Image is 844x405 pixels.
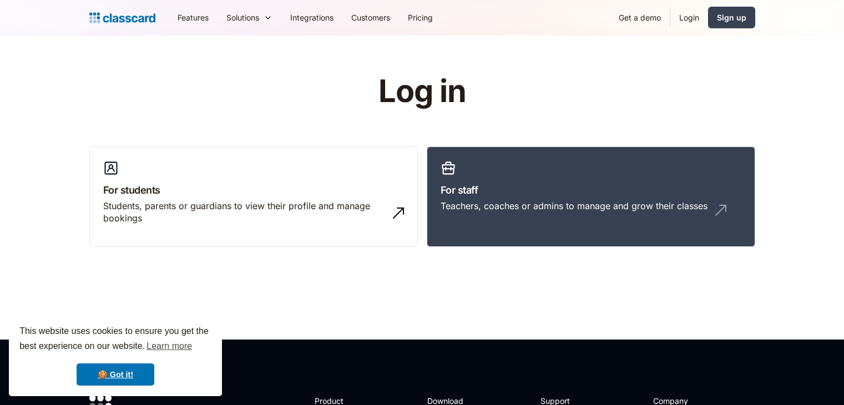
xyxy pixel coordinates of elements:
a: Features [169,5,218,30]
span: This website uses cookies to ensure you get the best experience on our website. [19,325,211,355]
h3: For students [103,183,404,198]
a: For studentsStudents, parents or guardians to view their profile and manage bookings [89,146,418,247]
a: learn more about cookies [145,338,194,355]
a: Get a demo [610,5,670,30]
div: Sign up [717,12,746,23]
a: Logo [89,10,155,26]
a: Integrations [281,5,342,30]
div: cookieconsent [9,314,222,396]
div: Solutions [218,5,281,30]
div: Solutions [226,12,259,23]
a: Pricing [399,5,442,30]
h1: Log in [246,74,598,109]
a: Login [670,5,708,30]
a: Sign up [708,7,755,28]
div: Teachers, coaches or admins to manage and grow their classes [441,200,707,212]
div: Students, parents or guardians to view their profile and manage bookings [103,200,382,225]
a: Customers [342,5,399,30]
a: dismiss cookie message [77,363,154,386]
a: For staffTeachers, coaches or admins to manage and grow their classes [427,146,755,247]
h3: For staff [441,183,741,198]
